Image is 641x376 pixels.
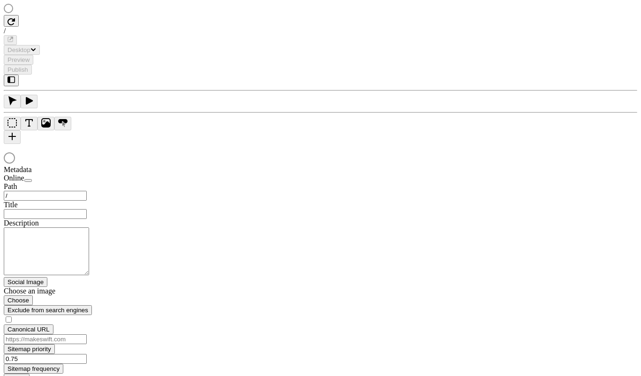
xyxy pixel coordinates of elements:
[4,45,40,55] button: Desktop
[4,344,55,354] button: Sitemap priority
[4,174,24,182] span: Online
[4,219,39,227] span: Description
[4,277,47,287] button: Social Image
[4,182,17,190] span: Path
[4,55,33,65] button: Preview
[8,46,30,53] span: Desktop
[4,324,53,334] button: Canonical URL
[4,65,32,75] button: Publish
[4,287,116,295] div: Choose an image
[4,295,33,305] button: Choose
[54,117,71,130] button: Button
[4,305,92,315] button: Exclude from search engines
[4,27,637,35] div: /
[8,56,30,63] span: Preview
[4,201,18,209] span: Title
[8,297,29,304] span: Choose
[38,117,54,130] button: Image
[8,66,28,73] span: Publish
[21,117,38,130] button: Text
[4,364,63,374] button: Sitemap frequency
[8,278,44,286] span: Social Image
[8,365,60,372] span: Sitemap frequency
[8,326,50,333] span: Canonical URL
[8,346,51,353] span: Sitemap priority
[4,165,116,174] div: Metadata
[4,117,21,130] button: Box
[8,307,88,314] span: Exclude from search engines
[4,334,87,344] input: https://makeswift.com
